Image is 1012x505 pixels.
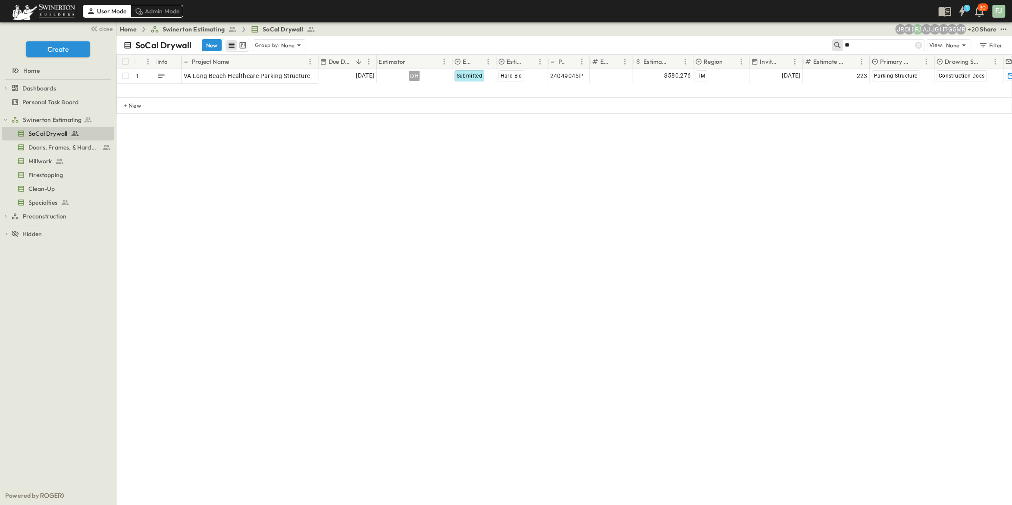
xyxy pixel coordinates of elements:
button: Sort [670,57,680,66]
button: Filter [975,39,1005,51]
a: Doors, Frames, & Hardware [2,141,113,153]
div: Clean-Uptest [2,182,114,196]
div: Specialtiestest [2,196,114,209]
a: Home [2,65,113,77]
a: SoCal Drywall [2,128,113,140]
span: [DATE] [782,71,800,81]
button: Sort [354,57,363,66]
span: 24049045P [550,72,583,80]
button: Menu [620,56,630,67]
div: SoCal Drywalltest [2,127,114,140]
span: SoCal Drywall [28,129,67,138]
div: table view [225,39,249,52]
button: Menu [439,56,449,67]
span: TM [698,73,705,79]
button: Sort [780,57,790,66]
span: Specialties [28,198,57,207]
span: Preconstruction [23,212,67,221]
nav: breadcrumbs [120,25,320,34]
span: [DATE] [356,71,374,81]
p: P-Code [558,57,565,66]
a: Preconstruction [11,210,113,222]
span: Hidden [22,230,42,238]
div: Swinerton Estimatingtest [2,113,114,127]
button: Menu [790,56,800,67]
p: Invite Date [760,57,778,66]
span: close [99,25,113,33]
span: $580,276 [664,71,691,81]
span: Firestopping [28,171,63,179]
button: Menu [921,56,931,67]
div: User Mode [83,5,131,18]
p: Group by: [255,41,279,50]
p: + New [124,101,129,110]
p: + 20 [968,25,976,34]
button: row view [226,40,237,50]
p: None [281,41,295,50]
button: Menu [680,56,690,67]
button: Sort [847,57,856,66]
span: Submitted [457,73,483,79]
span: SoCal Drywall [263,25,303,34]
div: # [134,55,156,69]
a: Firestopping [2,169,113,181]
span: Dashboards [22,84,56,93]
h6: 1 [966,5,968,12]
p: SoCal Drywall [135,39,191,51]
button: Sort [981,57,990,66]
span: Parking Structure [874,73,918,79]
p: Due Date [329,57,352,66]
p: Project Name [192,57,229,66]
div: Daryll Hayward (daryll.hayward@swinerton.com) [904,24,914,34]
a: Home [120,25,137,34]
span: Doors, Frames, & Hardware [28,143,99,152]
span: Clean-Up [28,184,55,193]
div: FJ [992,5,1005,18]
p: Estimate Round [600,57,608,66]
button: Menu [856,56,867,67]
img: 6c363589ada0b36f064d841b69d3a419a338230e66bb0a533688fa5cc3e9e735.png [10,2,77,20]
div: Admin Mode [131,5,184,18]
button: Sort [610,57,620,66]
button: Menu [535,56,545,67]
div: Joshua Russell (joshua.russell@swinerton.com) [895,24,905,34]
button: close [87,22,114,34]
span: Hard Bid [501,73,522,79]
div: Doors, Frames, & Hardwaretest [2,140,114,154]
button: Menu [990,56,1000,67]
button: Menu [305,56,315,67]
div: Filter [978,41,1003,50]
button: Sort [525,57,535,66]
span: Millwork [28,157,52,165]
p: 30 [980,4,986,11]
span: Swinerton Estimating [163,25,225,34]
a: Clean-Up [2,183,113,195]
a: Swinerton Estimating [11,114,113,126]
button: Sort [138,57,147,66]
button: Menu [483,56,493,67]
div: Francisco J. Sanchez (frsanchez@swinerton.com) [912,24,923,34]
p: Estimate Status [463,57,472,66]
div: Meghana Raj (meghana.raj@swinerton.com) [956,24,966,34]
button: Sort [473,57,483,66]
button: Sort [912,57,921,66]
span: Home [23,66,40,75]
a: Dashboards [11,82,113,94]
p: 1 [136,72,138,80]
button: Create [26,41,90,57]
div: Haaris Tahmas (haaris.tahmas@swinerton.com) [938,24,949,34]
a: Personal Task Board [2,96,113,108]
div: DH [409,71,420,81]
button: Menu [143,56,153,67]
div: Gerrad Gerber (gerrad.gerber@swinerton.com) [947,24,957,34]
p: Drawing Status [945,57,979,66]
button: Sort [231,57,240,66]
div: Millworktest [2,154,114,168]
button: kanban view [237,40,248,50]
div: Share [980,25,996,34]
div: Estimator [379,50,406,74]
div: Anthony Jimenez (anthony.jimenez@swinerton.com) [921,24,931,34]
div: Jorge Garcia (jorgarcia@swinerton.com) [930,24,940,34]
span: Construction Docs [939,73,985,79]
div: Firestoppingtest [2,168,114,182]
